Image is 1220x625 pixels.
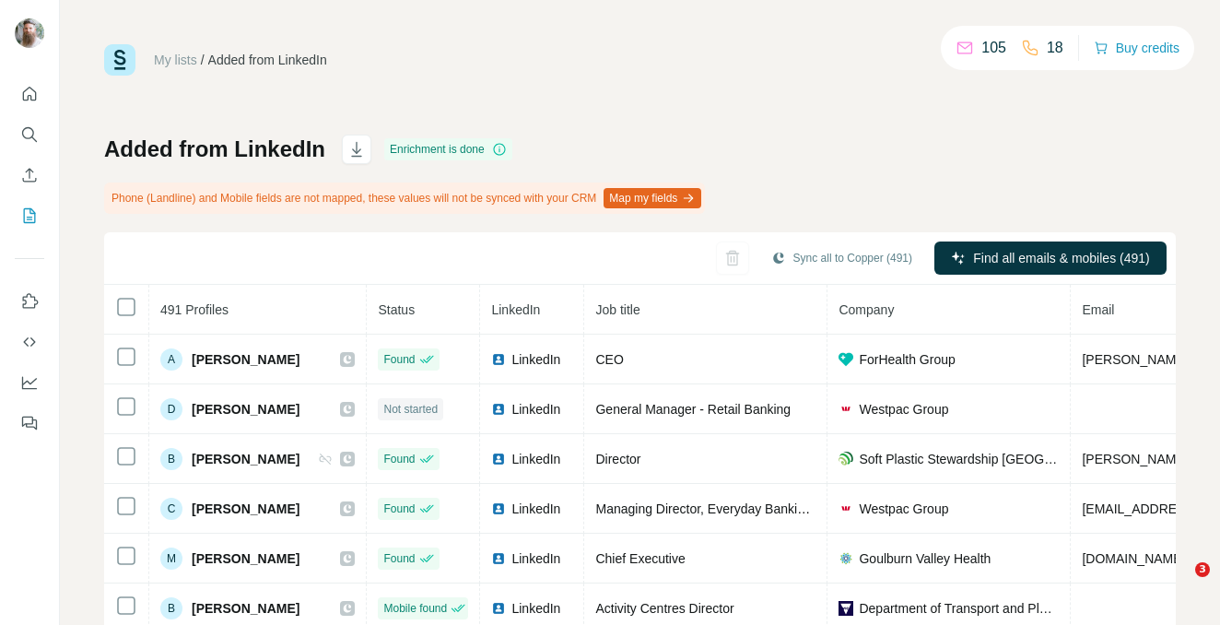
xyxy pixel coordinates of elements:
[758,244,925,272] button: Sync all to Copper (491)
[160,398,182,420] div: D
[383,501,415,517] span: Found
[104,183,705,214] div: Phone (Landline) and Mobile fields are not mapped, these values will not be synced with your CRM
[859,350,955,369] span: ForHealth Group
[491,402,506,417] img: LinkedIn logo
[192,350,299,369] span: [PERSON_NAME]
[511,450,560,468] span: LinkedIn
[981,37,1006,59] p: 105
[104,44,135,76] img: Surfe Logo
[383,600,447,617] span: Mobile found
[384,138,512,160] div: Enrichment is done
[154,53,197,67] a: My lists
[383,401,438,418] span: Not started
[491,501,506,516] img: LinkedIn logo
[511,400,560,419] span: LinkedIn
[208,51,327,69] div: Added from LinkedIn
[859,599,1059,618] span: Department of Transport and Planning
[595,452,640,466] span: Director
[839,504,853,512] img: company-logo
[595,402,791,417] span: General Manager - Retail Banking
[1082,302,1114,317] span: Email
[15,325,44,359] button: Use Surfe API
[192,450,299,468] span: [PERSON_NAME]
[1157,562,1202,607] iframe: Intercom live chat
[859,549,991,568] span: Goulburn Valley Health
[383,550,415,567] span: Found
[859,450,1059,468] span: Soft Plastic Stewardship [GEOGRAPHIC_DATA]
[595,501,878,516] span: Managing Director, Everyday Banking, Consumer
[15,285,44,318] button: Use Surfe on LinkedIn
[160,498,182,520] div: C
[15,118,44,151] button: Search
[595,601,733,616] span: Activity Centres Director
[383,451,415,467] span: Found
[491,551,506,566] img: LinkedIn logo
[160,302,229,317] span: 491 Profiles
[192,549,299,568] span: [PERSON_NAME]
[595,352,623,367] span: CEO
[491,452,506,466] img: LinkedIn logo
[192,400,299,419] span: [PERSON_NAME]
[934,242,1167,275] button: Find all emails & mobiles (491)
[15,77,44,111] button: Quick start
[192,599,299,618] span: [PERSON_NAME]
[160,448,182,470] div: B
[491,302,540,317] span: LinkedIn
[595,551,685,566] span: Chief Executive
[511,500,560,518] span: LinkedIn
[160,348,182,371] div: A
[15,199,44,232] button: My lists
[15,159,44,192] button: Enrich CSV
[378,302,415,317] span: Status
[839,405,853,412] img: company-logo
[604,188,701,208] button: Map my fields
[383,351,415,368] span: Found
[160,548,182,570] div: M
[1094,35,1179,61] button: Buy credits
[511,549,560,568] span: LinkedIn
[859,400,948,419] span: Westpac Group
[160,597,182,619] div: B
[1047,37,1063,59] p: 18
[201,51,205,69] li: /
[839,601,853,616] img: company-logo
[859,500,948,518] span: Westpac Group
[1195,562,1210,577] span: 3
[15,18,44,48] img: Avatar
[192,500,299,518] span: [PERSON_NAME]
[15,366,44,399] button: Dashboard
[511,599,560,618] span: LinkedIn
[839,352,853,367] img: company-logo
[15,407,44,440] button: Feedback
[839,302,894,317] span: Company
[491,601,506,616] img: LinkedIn logo
[511,350,560,369] span: LinkedIn
[839,452,853,466] img: company-logo
[491,352,506,367] img: LinkedIn logo
[104,135,325,164] h1: Added from LinkedIn
[595,302,639,317] span: Job title
[973,249,1149,267] span: Find all emails & mobiles (491)
[839,551,853,566] img: company-logo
